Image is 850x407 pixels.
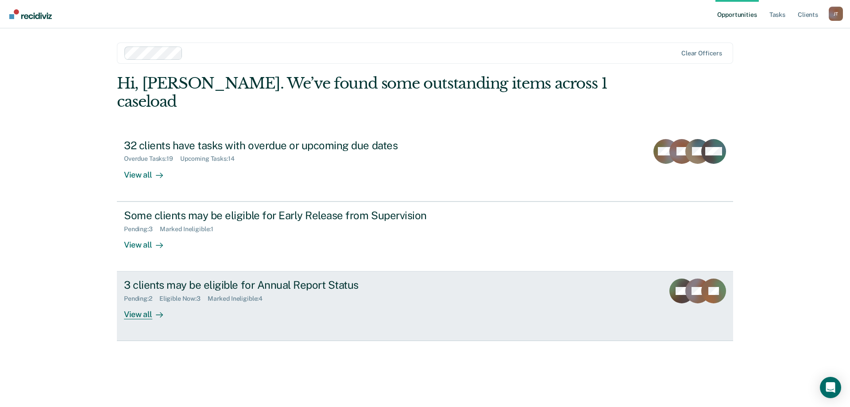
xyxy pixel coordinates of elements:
div: 32 clients have tasks with overdue or upcoming due dates [124,139,435,152]
div: Overdue Tasks : 19 [124,155,180,163]
img: Recidiviz [9,9,52,19]
div: J T [829,7,843,21]
div: View all [124,302,174,320]
a: 3 clients may be eligible for Annual Report StatusPending:2Eligible Now:3Marked Ineligible:4View all [117,271,733,341]
div: Marked Ineligible : 4 [208,295,270,302]
div: View all [124,163,174,180]
a: 32 clients have tasks with overdue or upcoming due datesOverdue Tasks:19Upcoming Tasks:14View all [117,132,733,202]
div: Clear officers [681,50,722,57]
div: 3 clients may be eligible for Annual Report Status [124,279,435,291]
div: Hi, [PERSON_NAME]. We’ve found some outstanding items across 1 caseload [117,74,610,111]
button: Profile dropdown button [829,7,843,21]
div: Eligible Now : 3 [159,295,208,302]
a: Some clients may be eligible for Early Release from SupervisionPending:3Marked Ineligible:1View all [117,202,733,271]
div: Open Intercom Messenger [820,377,841,398]
div: Pending : 3 [124,225,160,233]
div: View all [124,233,174,250]
div: Some clients may be eligible for Early Release from Supervision [124,209,435,222]
div: Pending : 2 [124,295,159,302]
div: Upcoming Tasks : 14 [180,155,242,163]
div: Marked Ineligible : 1 [160,225,220,233]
